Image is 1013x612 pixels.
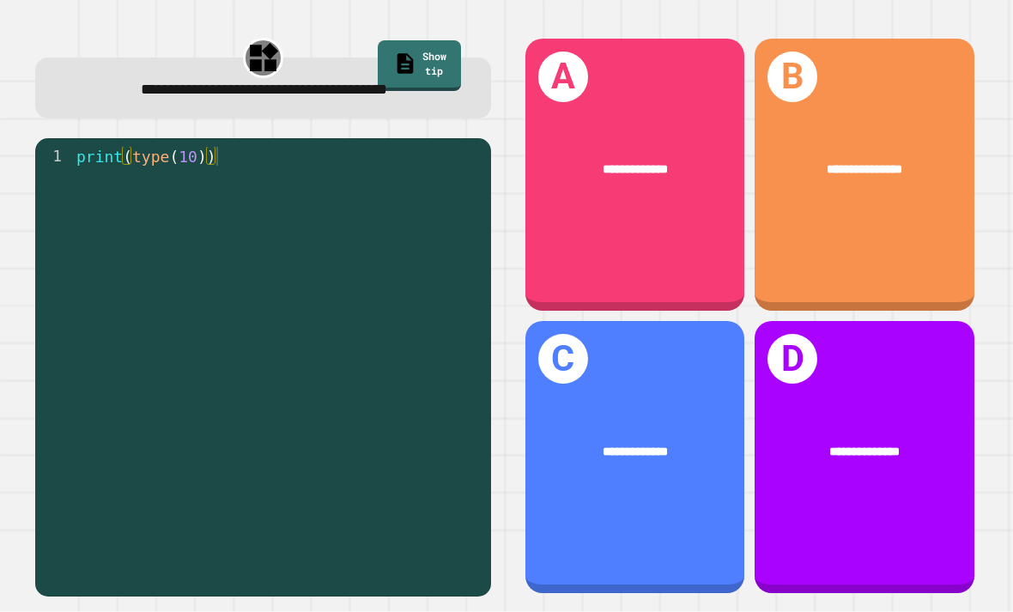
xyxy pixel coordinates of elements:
[378,40,461,90] a: Show tip
[538,334,588,384] h1: C
[35,147,73,166] div: 1
[538,52,588,101] h1: A
[767,334,817,384] h1: D
[767,52,817,101] h1: B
